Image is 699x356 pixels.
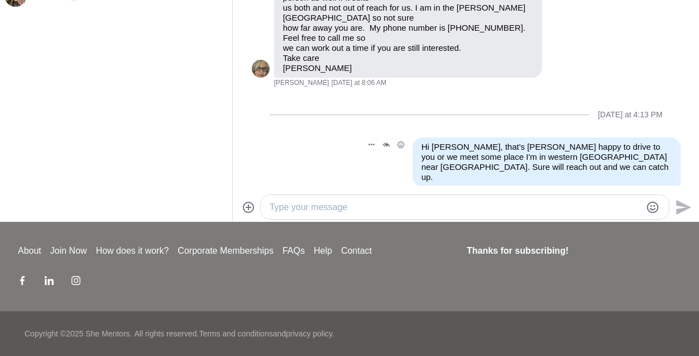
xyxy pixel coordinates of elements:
p: All rights reserved. and . [134,328,334,340]
a: Help [309,244,337,258]
a: Join Now [46,244,92,258]
a: How does it work? [92,244,174,258]
button: Emoji picker [646,201,659,214]
a: About [13,244,46,258]
img: S [252,60,270,78]
p: Copyright © 2025 She Mentors . [25,328,132,340]
h4: Thanks for subscribing! [467,244,674,258]
a: Terms and conditions [199,329,272,338]
button: Open Message Actions Menu [365,137,379,152]
a: FAQs [278,244,309,258]
a: privacy policy [286,329,332,338]
p: Hi [PERSON_NAME], that's [PERSON_NAME] happy to drive to you or we meet some place I'm in western... [422,142,672,182]
textarea: Type your message [270,201,641,214]
button: Open Thread [379,137,394,152]
a: Facebook [18,276,27,289]
div: Sharon Williams [252,60,270,78]
div: [DATE] at 4:13 PM [598,110,663,120]
span: [PERSON_NAME] [274,79,329,88]
a: Corporate Memberships [173,244,278,258]
button: Send [669,194,695,220]
a: Contact [337,244,376,258]
button: Open Reaction Selector [394,137,408,152]
time: 2025-08-25T22:06:21.388Z [331,79,386,88]
a: LinkedIn [45,276,54,289]
a: Instagram [71,276,80,289]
